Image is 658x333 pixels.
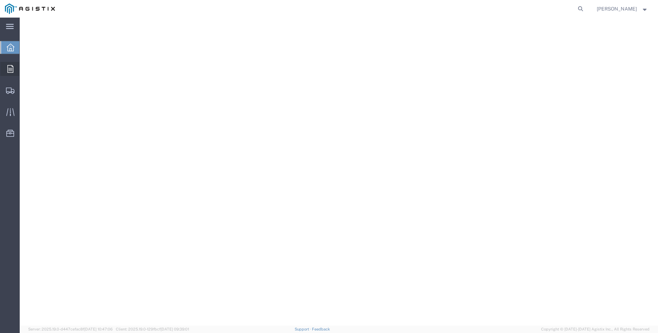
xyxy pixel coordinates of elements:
[161,327,189,331] span: [DATE] 09:39:01
[28,327,113,331] span: Server: 2025.19.0-d447cefac8f
[541,326,650,332] span: Copyright © [DATE]-[DATE] Agistix Inc., All Rights Reserved
[596,5,648,13] button: [PERSON_NAME]
[312,327,330,331] a: Feedback
[20,18,658,326] iframe: FS Legacy Container
[5,4,55,14] img: logo
[295,327,312,331] a: Support
[597,5,637,13] span: Betty Ortiz
[116,327,189,331] span: Client: 2025.19.0-129fbcf
[84,327,113,331] span: [DATE] 10:47:06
